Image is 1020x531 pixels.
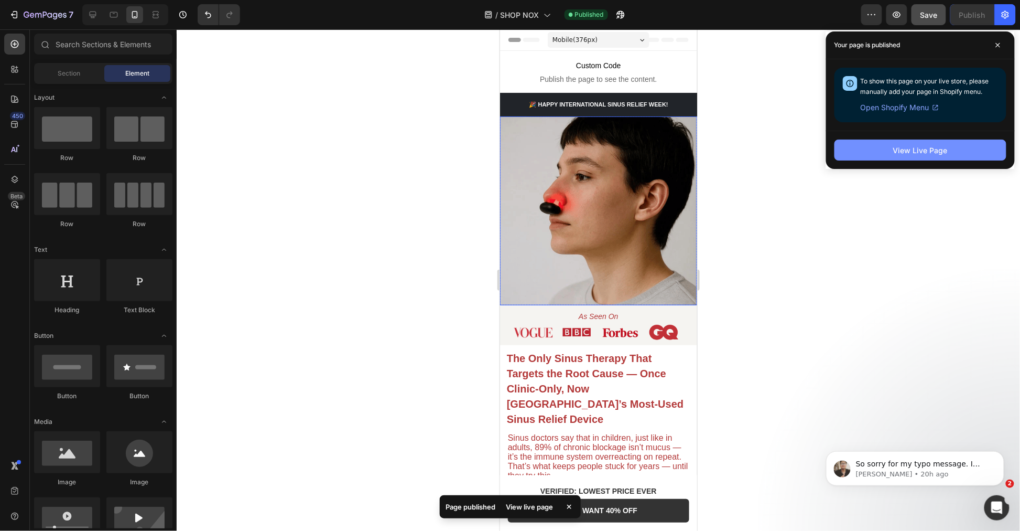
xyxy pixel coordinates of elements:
button: 7 [4,4,78,25]
div: Text Block [106,305,172,315]
iframe: Design area [500,29,697,531]
span: Toggle open [156,89,172,106]
span: Toggle open [156,327,172,344]
div: Beta [8,192,25,200]
div: Button [106,391,172,401]
span: Section [58,69,81,78]
div: Publish [959,9,985,20]
button: View Live Page [834,140,1006,161]
p: Your page is published [834,40,900,50]
div: Button [34,391,100,401]
span: Open Shopify Menu [861,101,929,114]
span: To show this page on your live store, please manually add your page in Shopify menu. [861,77,989,95]
p: Page published [446,502,496,512]
div: 450 [10,112,25,120]
span: 2 [1006,480,1014,488]
div: View Live Page [893,145,948,156]
span: / [496,9,498,20]
div: Row [106,153,172,163]
span: Layout [34,93,55,102]
span: Toggle open [156,241,172,258]
span: Toggle open [156,413,172,430]
span: Button [34,331,53,341]
iframe: Intercom notifications message [810,429,1020,503]
span: Save [920,10,938,19]
span: SHOP NOX [501,9,539,20]
div: Row [106,219,172,229]
input: Search Sections & Elements [34,34,172,55]
div: Image [106,477,172,487]
iframe: Intercom live chat [984,495,1010,521]
div: Row [34,153,100,163]
button: Publish [950,4,994,25]
button: Save [912,4,946,25]
p: 7 [69,8,73,21]
span: Element [125,69,149,78]
div: Undo/Redo [198,4,240,25]
div: Row [34,219,100,229]
div: Heading [34,305,100,315]
span: Media [34,417,52,427]
span: Text [34,245,47,254]
div: View live page [500,500,560,514]
span: Published [575,10,604,19]
div: Image [34,477,100,487]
